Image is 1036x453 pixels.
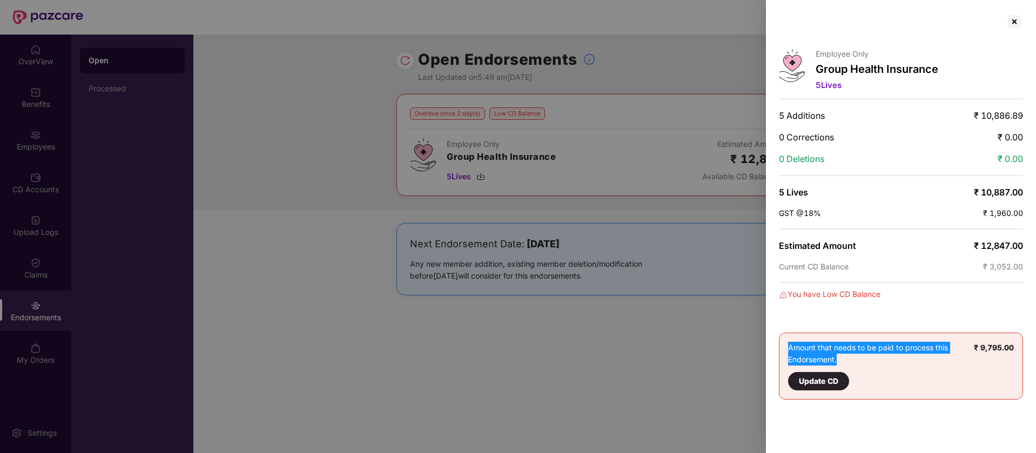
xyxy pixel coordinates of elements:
div: Amount that needs to be paid to process this Endorsement. [788,342,974,390]
div: Update CD [799,375,838,387]
span: Current CD Balance [779,262,849,271]
span: 0 Corrections [779,132,834,143]
span: 5 Lives [816,80,842,90]
div: You have Low CD Balance [779,288,1023,300]
img: svg+xml;base64,PHN2ZyB4bWxucz0iaHR0cDovL3d3dy53My5vcmcvMjAwMC9zdmciIHdpZHRoPSI0Ny43MTQiIGhlaWdodD... [779,49,805,82]
span: GST @18% [779,208,821,218]
span: ₹ 0.00 [998,132,1023,143]
p: Group Health Insurance [816,63,938,76]
span: ₹ 1,960.00 [983,208,1023,218]
img: svg+xml;base64,PHN2ZyBpZD0iRGFuZ2VyLTMyeDMyIiB4bWxucz0iaHR0cDovL3d3dy53My5vcmcvMjAwMC9zdmciIHdpZH... [779,290,788,299]
p: Employee Only [816,49,938,58]
span: ₹ 0.00 [998,153,1023,164]
span: ₹ 3,052.00 [983,262,1023,271]
span: ₹ 10,886.89 [974,110,1023,121]
span: Estimated Amount [779,240,856,251]
span: ₹ 10,887.00 [974,187,1023,198]
b: ₹ 9,795.00 [974,343,1014,352]
span: 5 Additions [779,110,825,121]
span: 5 Lives [779,187,808,198]
span: ₹ 12,847.00 [974,240,1023,251]
span: 0 Deletions [779,153,824,164]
